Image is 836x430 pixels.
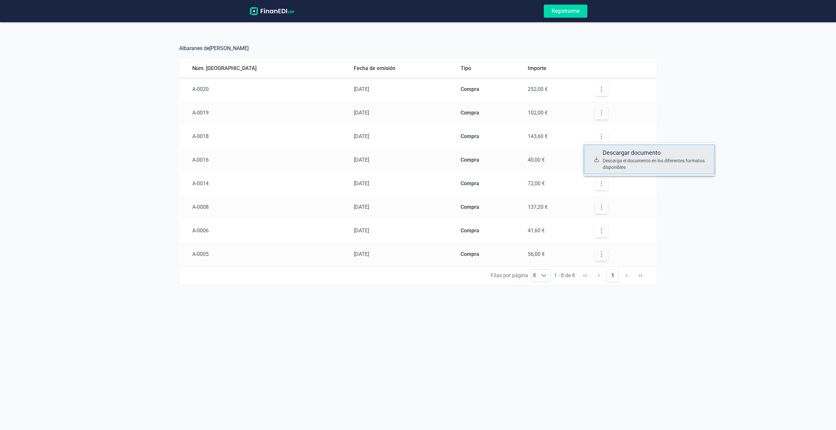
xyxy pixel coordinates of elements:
span: 56,00 € [528,251,545,257]
strong: Compra [461,86,479,92]
strong: Compra [461,204,479,210]
span: [DATE] [354,204,369,210]
span: A-0006 [192,227,209,234]
button: Registrarme [544,5,587,18]
span: 102,00 € [528,110,548,116]
span: Filas por página [491,272,528,279]
span: 143,60 € [528,133,548,139]
span: 72,00 € [528,180,545,187]
span: [DATE] [354,110,369,116]
span: [DATE] [354,180,369,187]
strong: Compra [461,227,479,234]
strong: Compra [461,110,479,116]
strong: Compra [461,133,479,139]
span: 40,00 € [528,157,545,163]
span: A-0008 [192,204,209,210]
span: Fecha de emisión [354,65,395,71]
span: A-0005 [192,251,209,257]
span: Descargar documento [603,148,710,157]
button: 1 [607,269,619,282]
span: 1 - 8 de 8 [551,269,578,282]
span: [DATE] [354,227,369,234]
span: 137,20 € [528,204,548,210]
span: A-0020 [192,86,209,92]
span: Tipo [461,65,471,71]
span: [DATE] [354,251,369,257]
span: [DATE] [354,133,369,139]
span: A-0019 [192,110,209,116]
span: Importe [528,65,546,71]
span: Núm. [GEOGRAPHIC_DATA] [192,65,256,71]
img: logo [249,7,296,15]
span: 41,60 € [528,227,545,234]
span: 8 [531,270,538,281]
span: [DATE] [354,157,369,163]
strong: Compra [461,180,479,187]
span: 252,00 € [528,86,548,92]
span: A-0018 [192,133,209,139]
h5: Albaranes de [PERSON_NAME] [179,43,657,59]
span: A-0014 [192,180,209,187]
span: Descarga el documento en los diferentes formatos disponibles [603,157,710,170]
span: [DATE] [354,86,369,92]
strong: Compra [461,157,479,163]
strong: Compra [461,251,479,257]
span: A-0016 [192,157,209,163]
